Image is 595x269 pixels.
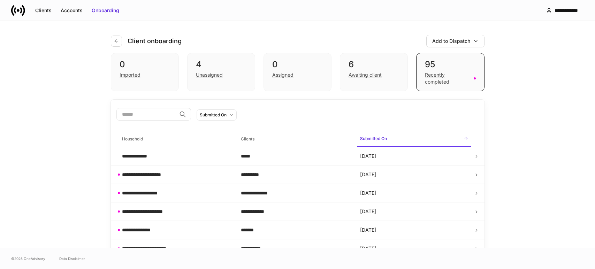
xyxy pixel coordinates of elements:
[360,135,387,142] h6: Submitted On
[426,35,485,47] button: Add to Dispatch
[56,5,87,16] button: Accounts
[354,166,474,184] td: [DATE]
[92,7,119,14] div: Onboarding
[196,71,223,78] div: Unassigned
[425,59,475,70] div: 95
[354,147,474,166] td: [DATE]
[120,71,140,78] div: Imported
[122,136,143,142] h6: Household
[238,132,352,146] span: Clients
[264,53,331,91] div: 0Assigned
[354,184,474,202] td: [DATE]
[196,59,246,70] div: 4
[432,38,470,45] div: Add to Dispatch
[197,109,237,121] button: Submitted On
[349,71,382,78] div: Awaiting client
[416,53,484,91] div: 95Recently completed
[241,136,254,142] h6: Clients
[11,256,45,261] span: © 2025 OneAdvisory
[354,202,474,221] td: [DATE]
[200,112,227,118] div: Submitted On
[349,59,399,70] div: 6
[272,71,293,78] div: Assigned
[354,239,474,258] td: [DATE]
[35,7,52,14] div: Clients
[354,221,474,239] td: [DATE]
[119,132,233,146] span: Household
[187,53,255,91] div: 4Unassigned
[425,71,469,85] div: Recently completed
[31,5,56,16] button: Clients
[61,7,83,14] div: Accounts
[59,256,85,261] a: Data Disclaimer
[120,59,170,70] div: 0
[272,59,323,70] div: 0
[340,53,408,91] div: 6Awaiting client
[128,37,182,45] h4: Client onboarding
[357,132,471,147] span: Submitted On
[111,53,179,91] div: 0Imported
[87,5,124,16] button: Onboarding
